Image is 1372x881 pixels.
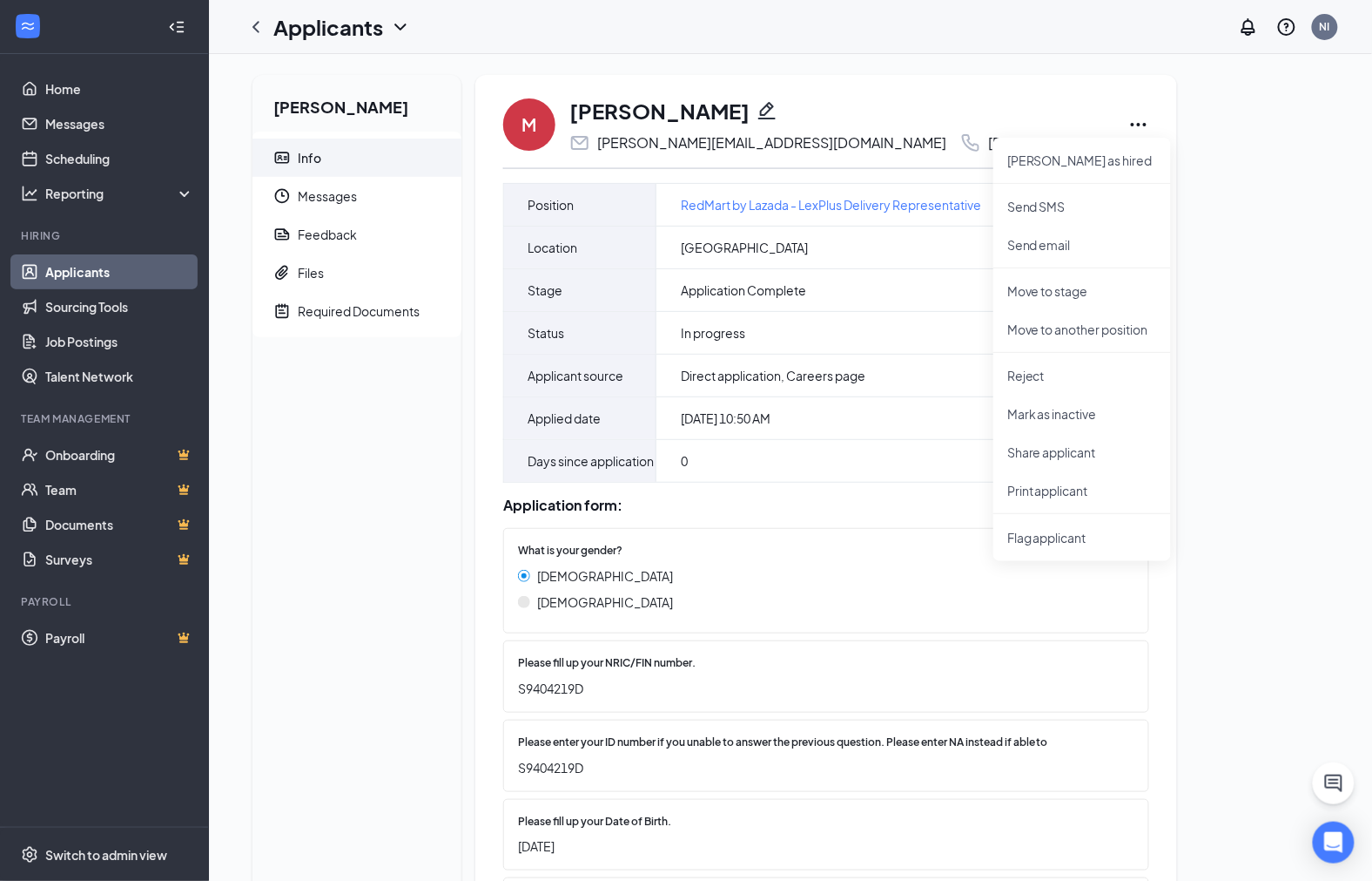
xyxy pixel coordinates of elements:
[45,472,194,507] a: TeamCrown
[298,264,324,281] div: Files
[528,194,574,215] span: Position
[252,139,461,177] a: ContactCardInfo
[681,452,688,470] span: 0
[21,846,38,864] svg: Settings
[1007,444,1157,461] p: Share applicant
[298,226,357,243] div: Feedback
[681,195,981,214] a: RedMart by Lazada - LexPlus Delivery Representative
[681,367,865,384] span: Direct application, Careers page
[681,410,770,427] span: [DATE] 10:50 AM
[45,507,194,542] a: DocumentsCrown
[45,289,194,324] a: Sourcing Tools
[390,17,411,37] svg: ChevronDown
[45,620,194,655] a: PayrollCrown
[1313,762,1355,804] button: ChatActive
[298,302,420,320] div: Required Documents
[1007,528,1157,547] span: Flag applicant
[597,134,946,152] div: [PERSON_NAME][EMAIL_ADDRESS][DOMAIN_NAME]
[528,237,577,258] span: Location
[518,543,622,559] span: What is your gender?
[1007,482,1157,499] p: Print applicant
[21,228,191,243] div: Hiring
[1007,367,1157,384] p: Reject
[681,281,806,299] span: Application Complete
[273,187,291,205] svg: Clock
[168,18,185,36] svg: Collapse
[45,254,194,289] a: Applicants
[1128,114,1149,135] svg: Ellipses
[960,132,981,153] svg: Phone
[518,814,671,830] span: Please fill up your Date of Birth.
[681,239,808,256] span: [GEOGRAPHIC_DATA]
[298,149,321,166] div: Info
[252,292,461,330] a: NoteActiveRequired Documents
[569,132,590,153] svg: Email
[518,758,1117,777] span: S9404219D
[273,302,291,320] svg: NoteActive
[537,593,673,612] span: [DEMOGRAPHIC_DATA]
[1007,405,1157,423] p: Mark as inactive
[522,112,537,137] div: M
[252,177,461,215] a: ClockMessages
[273,12,383,42] h1: Applicants
[245,17,266,37] svg: ChevronLeft
[252,215,461,254] a: ReportFeedback
[19,17,37,35] svg: WorkstreamLogo
[45,106,194,141] a: Messages
[528,365,623,386] span: Applicant source
[45,359,194,394] a: Talent Network
[528,408,601,429] span: Applied date
[45,437,194,472] a: OnboardingCrown
[518,655,696,672] span: Please fill up your NRIC/FIN number.
[1007,152,1157,169] p: [PERSON_NAME] as hired
[21,594,191,609] div: Payroll
[518,735,1048,751] span: Please enter your ID number if you unable to answer the previous question. Please enter NA instea...
[1007,321,1157,338] p: Move to another position
[298,177,447,215] span: Messages
[537,566,673,586] span: [DEMOGRAPHIC_DATA]
[21,185,38,202] svg: Analysis
[45,542,194,577] a: SurveysCrown
[757,100,777,121] svg: Pencil
[681,324,745,342] span: In progress
[528,322,564,343] span: Status
[1276,17,1297,37] svg: QuestionInfo
[518,837,1117,856] span: [DATE]
[503,497,1149,514] div: Application form:
[252,75,461,132] h2: [PERSON_NAME]
[273,264,291,281] svg: Paperclip
[569,96,750,125] h1: [PERSON_NAME]
[1007,236,1157,254] p: Send email
[21,411,191,426] div: Team Management
[1238,17,1259,37] svg: Notifications
[518,679,1117,698] span: S9404219D
[1007,282,1157,300] p: Move to stage
[1323,773,1344,794] svg: ChatActive
[1320,19,1330,34] div: NI
[1313,822,1355,864] div: Open Intercom Messenger
[273,149,291,166] svg: ContactCard
[1007,198,1157,215] p: Send SMS
[45,141,194,176] a: Scheduling
[45,324,194,359] a: Job Postings
[45,185,195,202] div: Reporting
[45,846,167,864] div: Switch to admin view
[45,71,194,106] a: Home
[528,451,654,471] span: Days since application
[528,280,562,301] span: Stage
[273,226,291,243] svg: Report
[252,254,461,292] a: PaperclipFiles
